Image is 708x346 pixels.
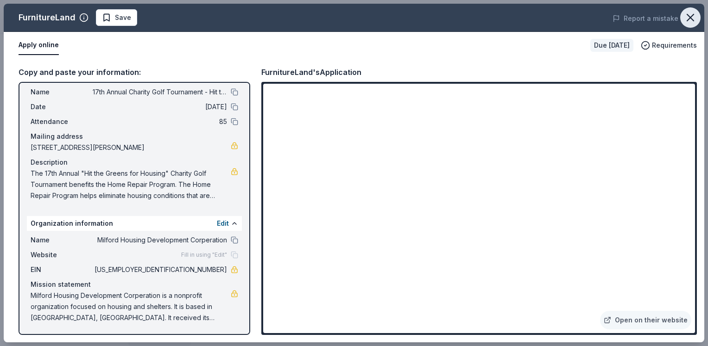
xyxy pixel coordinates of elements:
[19,36,59,55] button: Apply online
[31,131,238,142] div: Mailing address
[93,264,227,275] span: [US_EMPLOYER_IDENTIFICATION_NUMBER]
[31,264,93,275] span: EIN
[31,235,93,246] span: Name
[27,216,242,231] div: Organization information
[31,101,93,112] span: Date
[641,40,697,51] button: Requirements
[31,279,238,290] div: Mission statement
[31,157,238,168] div: Description
[19,10,76,25] div: FurnitureLand
[93,235,227,246] span: Milford Housing Development Corperation
[19,66,250,78] div: Copy and paste your information:
[31,116,93,127] span: Attendance
[93,116,227,127] span: 85
[261,66,361,78] div: FurnitureLand's Application
[181,251,227,259] span: Fill in using "Edit"
[31,290,231,323] span: Milford Housing Development Corperation is a nonprofit organization focused on housing and shelte...
[217,218,229,229] button: Edit
[613,13,678,24] button: Report a mistake
[590,39,633,52] div: Due [DATE]
[31,86,93,98] span: Name
[93,86,227,98] span: 17th Annual Charity Golf Tournament - Hit the Greens for Housing
[652,40,697,51] span: Requirements
[31,168,231,201] span: The 17th Annual "Hit the Greens for Housing" Charity Golf Tournament benefits the Home Repair Pro...
[115,12,131,23] span: Save
[31,249,93,260] span: Website
[93,101,227,112] span: [DATE]
[600,311,691,329] a: Open on their website
[96,9,137,26] button: Save
[31,142,231,153] span: [STREET_ADDRESS][PERSON_NAME]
